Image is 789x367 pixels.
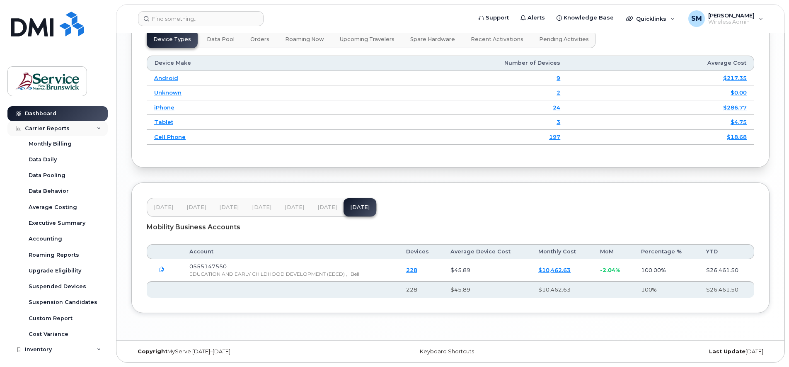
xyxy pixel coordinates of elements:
[593,244,634,259] th: MoM
[154,89,182,96] a: Unknown
[634,259,699,281] td: 100.00%
[182,244,399,259] th: Account
[219,204,239,211] span: [DATE]
[549,134,560,140] a: 197
[250,36,269,43] span: Orders
[154,204,173,211] span: [DATE]
[189,263,227,270] span: 0555147550
[317,204,337,211] span: [DATE]
[528,14,545,22] span: Alerts
[138,11,264,26] input: Find something...
[538,267,571,273] a: $10,462.63
[557,348,770,355] div: [DATE]
[471,36,523,43] span: Recent Activations
[147,56,324,70] th: Device Make
[207,36,235,43] span: Data Pool
[557,89,560,96] a: 2
[186,204,206,211] span: [DATE]
[399,244,443,259] th: Devices
[486,14,509,22] span: Support
[406,267,417,273] a: 228
[600,267,620,273] span: -2.04%
[723,104,747,111] a: $286.77
[531,244,593,259] th: Monthly Cost
[443,281,531,298] th: $45.89
[691,14,702,24] span: SM
[539,36,589,43] span: Pending Activities
[131,348,344,355] div: MyServe [DATE]–[DATE]
[138,348,167,355] strong: Copyright
[699,259,754,281] td: $26,461.50
[473,10,515,26] a: Support
[340,36,394,43] span: Upcoming Travelers
[699,244,754,259] th: YTD
[154,119,173,125] a: Tablet
[557,75,560,81] a: 9
[683,10,769,27] div: Sonia Manuel
[285,204,304,211] span: [DATE]
[634,281,699,298] th: 100%
[154,134,186,140] a: Cell Phone
[553,104,560,111] a: 24
[557,119,560,125] a: 3
[620,10,681,27] div: Quicklinks
[699,281,754,298] th: $26,461.50
[531,281,593,298] th: $10,462.63
[564,14,614,22] span: Knowledge Base
[154,104,174,111] a: iPhone
[420,348,474,355] a: Keyboard Shortcuts
[723,75,747,81] a: $217.35
[154,75,178,81] a: Android
[324,56,568,70] th: Number of Devices
[551,10,620,26] a: Knowledge Base
[147,217,754,238] div: Mobility Business Accounts
[399,281,443,298] th: 228
[410,36,455,43] span: Spare Hardware
[731,119,747,125] a: $4.75
[252,204,271,211] span: [DATE]
[351,271,359,277] span: Bell
[708,19,755,25] span: Wireless Admin
[515,10,551,26] a: Alerts
[634,244,699,259] th: Percentage %
[731,89,747,96] a: $0.00
[443,244,531,259] th: Average Device Cost
[443,259,531,281] td: $45.89
[189,271,347,277] span: EDUCATION AND EARLY CHILDHOOD DEVELOPMENT (EECD) ,
[568,56,754,70] th: Average Cost
[285,36,324,43] span: Roaming Now
[709,348,745,355] strong: Last Update
[708,12,755,19] span: [PERSON_NAME]
[727,134,747,140] a: $18.68
[636,15,666,22] span: Quicklinks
